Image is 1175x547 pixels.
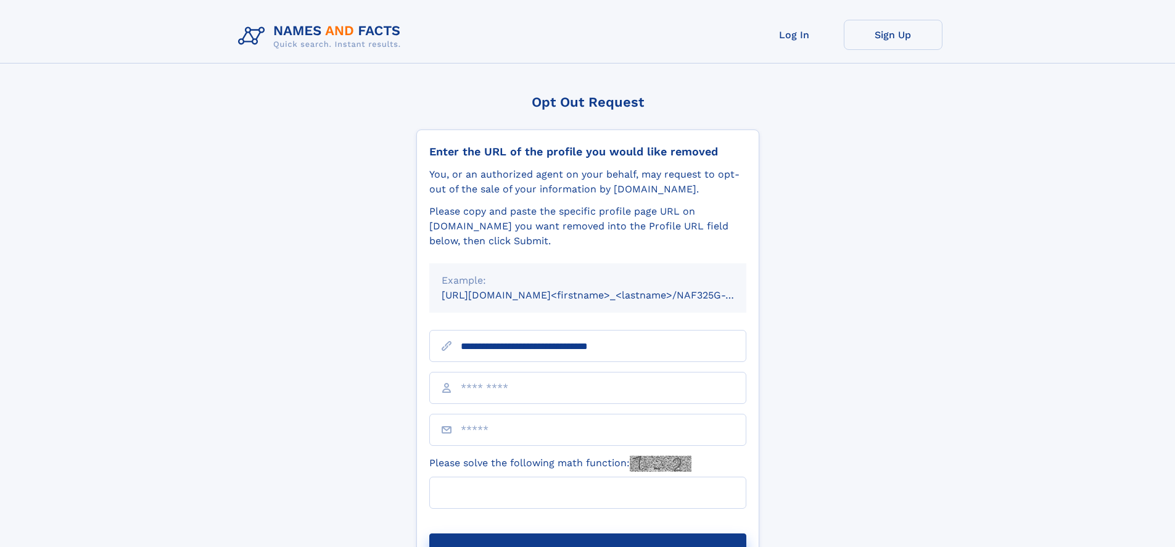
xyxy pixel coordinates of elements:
div: Please copy and paste the specific profile page URL on [DOMAIN_NAME] you want removed into the Pr... [429,204,746,249]
label: Please solve the following math function: [429,456,691,472]
div: Opt Out Request [416,94,759,110]
img: Logo Names and Facts [233,20,411,53]
a: Sign Up [844,20,942,50]
a: Log In [745,20,844,50]
small: [URL][DOMAIN_NAME]<firstname>_<lastname>/NAF325G-xxxxxxxx [442,289,770,301]
div: Enter the URL of the profile you would like removed [429,145,746,158]
div: You, or an authorized agent on your behalf, may request to opt-out of the sale of your informatio... [429,167,746,197]
div: Example: [442,273,734,288]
